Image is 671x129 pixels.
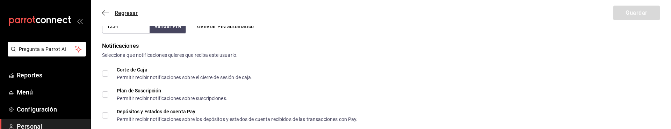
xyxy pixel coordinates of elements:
div: Selecciona que notificaciones quieres que reciba este usuario. [102,52,660,59]
button: Generar PIN automático [194,20,257,33]
span: Regresar [115,10,138,16]
span: Reportes [17,70,85,80]
button: Regresar [102,10,138,16]
button: Validar PIN [150,19,186,33]
button: open_drawer_menu [77,18,82,24]
div: Permitir recibir notificaciones sobre los depósitos y estados de cuenta recibidos de las transacc... [117,117,358,122]
div: Permitir recibir notificaciones sobre suscripciones. [117,96,228,101]
div: Depósitos y Estados de cuenta Pay [117,109,358,114]
span: Configuración [17,105,85,114]
span: Menú [17,88,85,97]
div: Corte de Caja [117,67,253,72]
div: Notificaciones [102,42,660,50]
span: Pregunta a Parrot AI [19,46,75,53]
input: 3 a 6 dígitos [102,19,150,33]
a: Pregunta a Parrot AI [5,51,86,58]
div: Plan de Suscripción [117,88,228,93]
button: Pregunta a Parrot AI [8,42,86,56]
div: Permitir recibir notificaciones sobre el cierre de sesión de caja. [117,75,253,80]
